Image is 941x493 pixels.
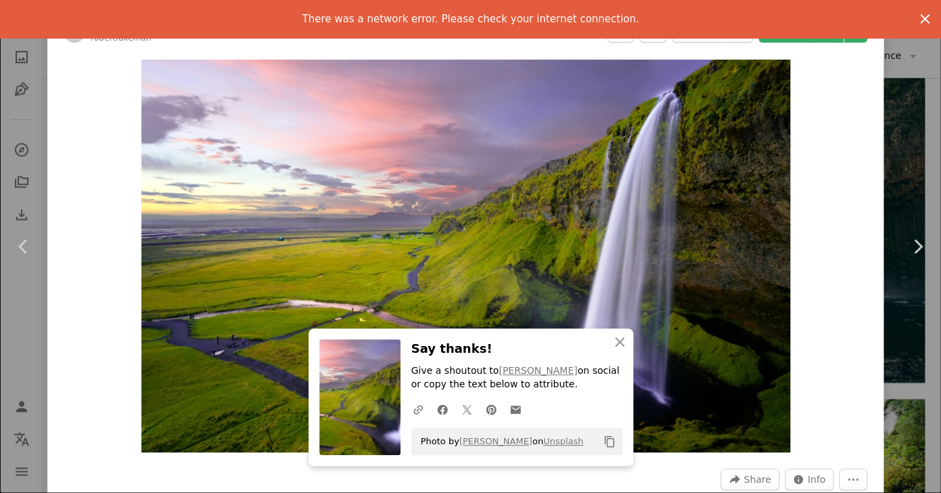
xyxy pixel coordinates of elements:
button: More Actions [839,469,867,490]
span: Photo by on [414,431,584,452]
span: Info [808,469,826,490]
a: Share on Twitter [455,395,479,423]
button: Share this image [720,469,779,490]
a: Share over email [503,395,528,423]
a: robertlukeman [91,33,152,43]
button: Copy to clipboard [598,430,621,453]
a: Share on Facebook [430,395,455,423]
p: Give a shoutout to on social or copy the text below to attribute. [411,364,622,391]
a: Share on Pinterest [479,395,503,423]
button: Stats about this image [785,469,834,490]
a: [PERSON_NAME] [499,365,577,376]
h3: Say thanks! [411,339,622,359]
p: There was a network error. Please check your internet connection. [302,11,639,27]
a: [PERSON_NAME] [459,436,532,446]
a: Next [894,181,941,312]
a: Unsplash [543,436,583,446]
span: Share [743,469,771,490]
img: waterfalls at daytime [141,60,790,452]
button: Zoom in on this image [141,60,790,452]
